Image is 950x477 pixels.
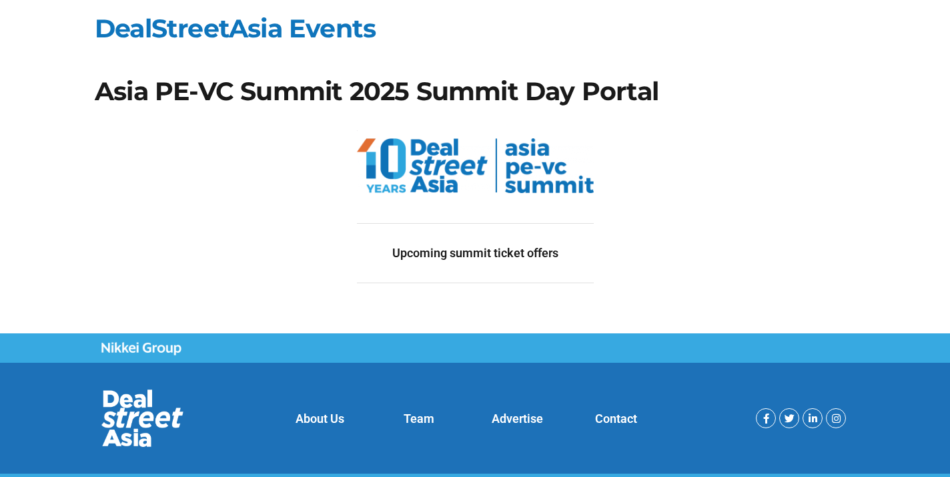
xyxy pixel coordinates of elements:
a: Advertise [492,412,543,426]
h2: Upcoming summit ticket offers [357,247,594,259]
a: About Us [296,412,344,426]
a: Team [404,412,434,426]
img: Nikkei Group [101,342,181,355]
a: Contact [595,412,637,426]
a: DealStreetAsia Events [95,13,376,44]
h1: Asia PE-VC Summit 2025 Summit Day Portal [95,79,855,104]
